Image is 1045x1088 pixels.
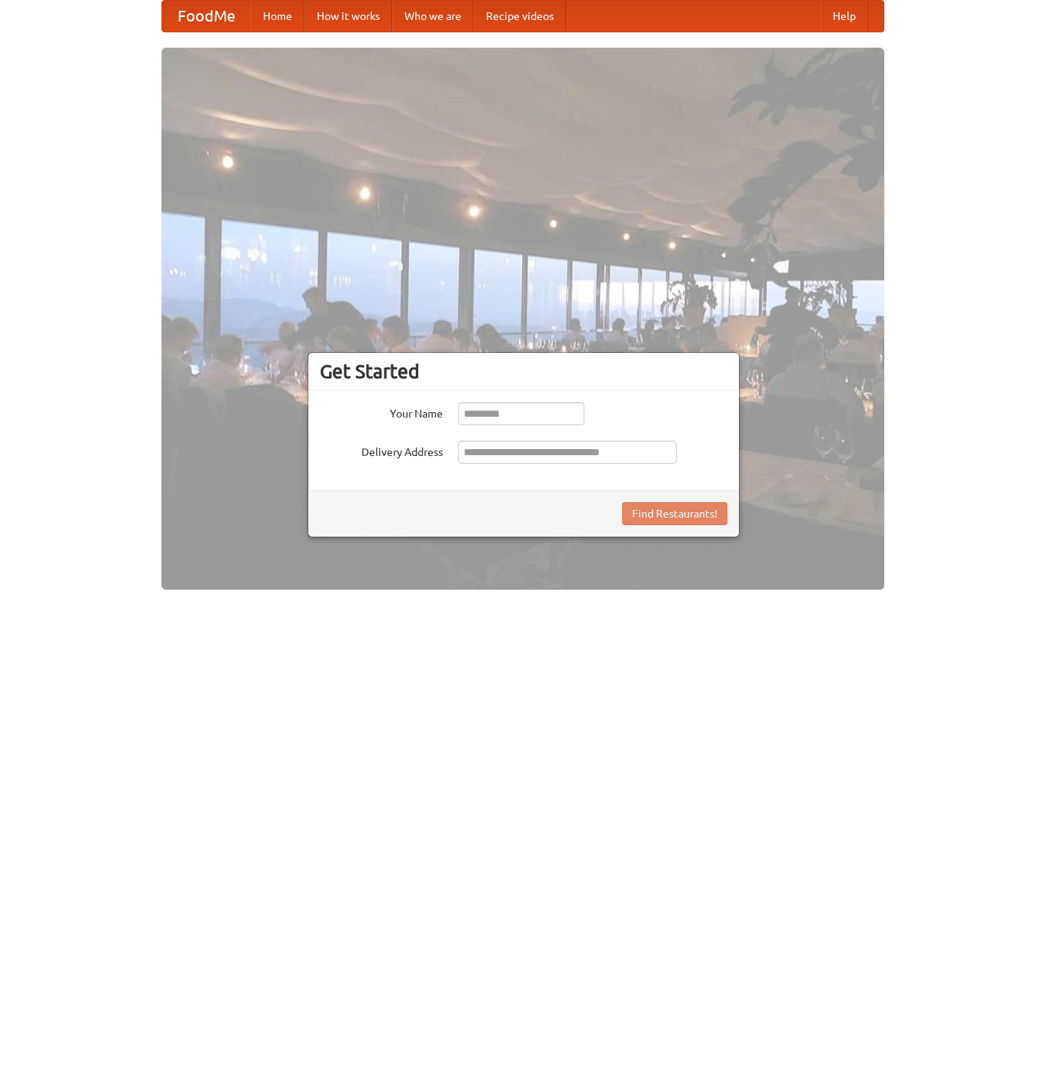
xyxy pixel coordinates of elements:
[320,441,443,460] label: Delivery Address
[474,1,566,32] a: Recipe videos
[622,502,727,525] button: Find Restaurants!
[820,1,868,32] a: Help
[251,1,305,32] a: Home
[320,402,443,421] label: Your Name
[320,360,727,383] h3: Get Started
[392,1,474,32] a: Who we are
[305,1,392,32] a: How it works
[162,1,251,32] a: FoodMe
